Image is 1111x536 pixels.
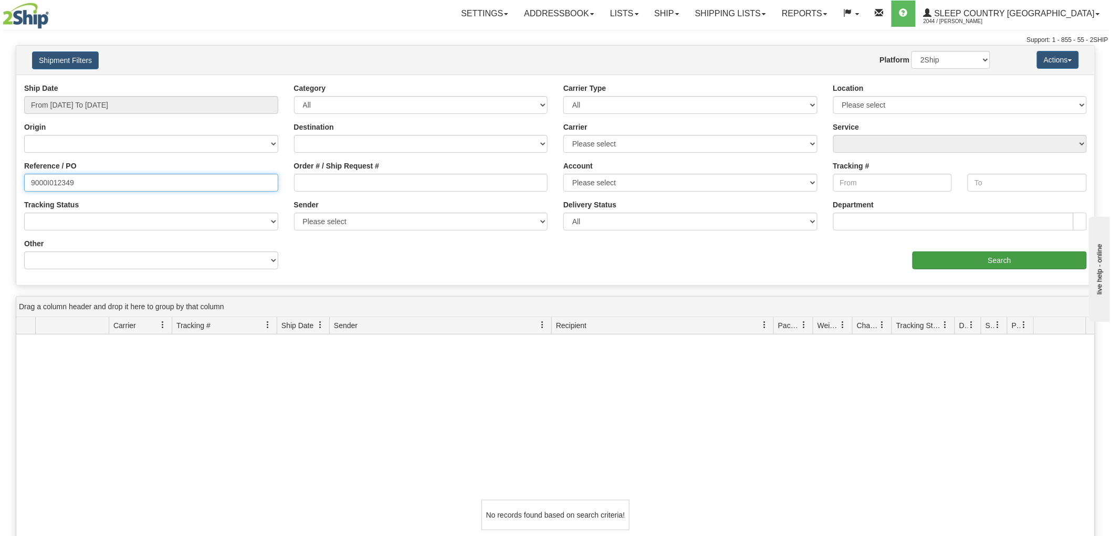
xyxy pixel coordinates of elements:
[968,174,1087,192] input: To
[857,320,879,331] span: Charge
[481,500,630,530] div: No records found based on search criteria!
[24,199,79,210] label: Tracking Status
[778,320,800,331] span: Packages
[24,83,58,93] label: Ship Date
[113,320,136,331] span: Carrier
[986,320,994,331] span: Shipment Issues
[24,161,77,171] label: Reference / PO
[294,199,319,210] label: Sender
[3,36,1108,45] div: Support: 1 - 855 - 55 - 2SHIP
[453,1,516,27] a: Settings
[989,316,1007,334] a: Shipment Issues filter column settings
[3,3,49,29] img: logo2044.jpg
[833,199,874,210] label: Department
[833,174,952,192] input: From
[281,320,313,331] span: Ship Date
[880,55,910,65] label: Platform
[924,16,1002,27] span: 2044 / [PERSON_NAME]
[833,161,869,171] label: Tracking #
[294,161,380,171] label: Order # / Ship Request #
[8,9,97,17] div: live help - online
[916,1,1108,27] a: Sleep Country [GEOGRAPHIC_DATA] 2044 / [PERSON_NAME]
[533,316,551,334] a: Sender filter column settings
[563,161,593,171] label: Account
[1015,316,1033,334] a: Pickup Status filter column settings
[556,320,586,331] span: Recipient
[24,122,46,132] label: Origin
[1012,320,1021,331] span: Pickup Status
[963,316,981,334] a: Delivery Status filter column settings
[563,83,606,93] label: Carrier Type
[24,238,44,249] label: Other
[687,1,774,27] a: Shipping lists
[834,316,852,334] a: Weight filter column settings
[913,251,1087,269] input: Search
[602,1,646,27] a: Lists
[16,297,1095,317] div: grid grouping header
[32,51,99,69] button: Shipment Filters
[294,122,334,132] label: Destination
[334,320,358,331] span: Sender
[756,316,773,334] a: Recipient filter column settings
[259,316,277,334] a: Tracking # filter column settings
[817,320,840,331] span: Weight
[774,1,835,27] a: Reports
[1087,214,1110,321] iframe: chat widget
[937,316,955,334] a: Tracking Status filter column settings
[516,1,602,27] a: Addressbook
[833,122,860,132] label: Service
[176,320,211,331] span: Tracking #
[896,320,942,331] span: Tracking Status
[311,316,329,334] a: Ship Date filter column settings
[932,9,1095,18] span: Sleep Country [GEOGRAPHIC_DATA]
[294,83,326,93] label: Category
[833,83,864,93] label: Location
[647,1,687,27] a: Ship
[959,320,968,331] span: Delivery Status
[563,122,588,132] label: Carrier
[1037,51,1079,69] button: Actions
[563,199,616,210] label: Delivery Status
[795,316,813,334] a: Packages filter column settings
[154,316,172,334] a: Carrier filter column settings
[874,316,892,334] a: Charge filter column settings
